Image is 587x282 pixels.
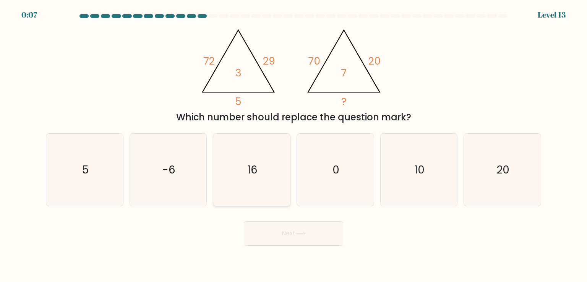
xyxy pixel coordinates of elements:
[414,162,425,177] text: 10
[244,221,343,246] button: Next
[235,66,242,80] tspan: 3
[162,162,175,177] text: -6
[50,110,537,124] div: Which number should replace the question mark?
[369,54,381,68] tspan: 20
[21,9,37,21] div: 0:07
[341,66,347,80] tspan: 7
[235,95,242,109] tspan: 5
[82,162,89,177] text: 5
[538,9,566,21] div: Level 13
[263,54,275,68] tspan: 29
[342,95,347,109] tspan: ?
[308,54,321,68] tspan: 70
[496,162,509,177] text: 20
[332,162,339,177] text: 0
[203,54,215,68] tspan: 72
[247,162,258,177] text: 16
